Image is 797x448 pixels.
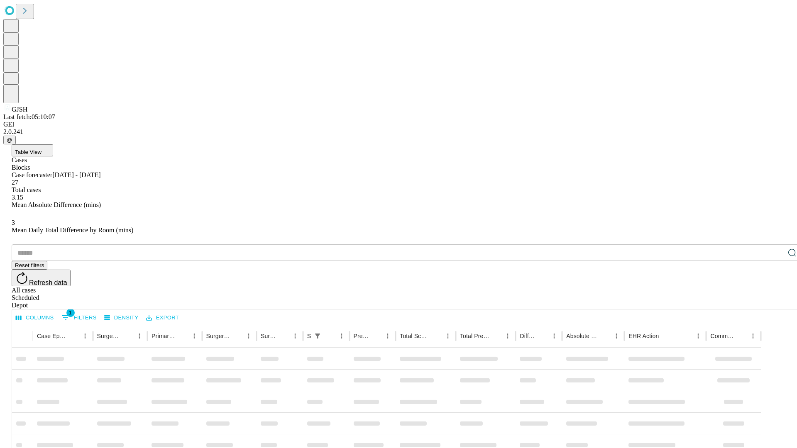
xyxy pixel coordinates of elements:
button: Sort [278,330,289,342]
div: 2.0.241 [3,128,794,136]
button: Sort [231,330,243,342]
button: Sort [324,330,336,342]
div: Total Scheduled Duration [400,333,430,339]
span: Mean Daily Total Difference by Room (mins) [12,226,133,234]
button: Menu [692,330,704,342]
span: 3.15 [12,194,23,201]
button: Menu [134,330,145,342]
button: Refresh data [12,270,71,286]
div: Primary Service [152,333,176,339]
span: Total cases [12,186,41,193]
button: Sort [122,330,134,342]
button: Menu [289,330,301,342]
span: Table View [15,149,42,155]
button: Sort [68,330,79,342]
button: Sort [599,330,611,342]
button: Density [102,312,141,324]
div: Case Epic Id [37,333,67,339]
span: @ [7,137,12,143]
button: Menu [336,330,347,342]
button: Sort [177,330,188,342]
button: Show filters [312,330,323,342]
button: Menu [548,330,560,342]
div: Difference [520,333,536,339]
button: Menu [382,330,394,342]
button: Table View [12,144,53,156]
button: Reset filters [12,261,47,270]
span: Refresh data [29,279,67,286]
span: 27 [12,179,18,186]
button: Sort [537,330,548,342]
span: Reset filters [15,262,44,268]
span: GJSH [12,106,27,113]
button: Select columns [14,312,56,324]
button: Sort [370,330,382,342]
button: Export [144,312,181,324]
button: Sort [490,330,502,342]
div: Surgery Date [261,333,277,339]
div: Total Predicted Duration [460,333,490,339]
div: GEI [3,121,794,128]
button: Menu [747,330,759,342]
button: @ [3,136,16,144]
span: Last fetch: 05:10:07 [3,113,55,120]
span: Case forecaster [12,171,52,178]
span: [DATE] - [DATE] [52,171,100,178]
div: Scheduled In Room Duration [307,333,311,339]
button: Show filters [59,311,99,324]
button: Menu [243,330,254,342]
span: Mean Absolute Difference (mins) [12,201,101,208]
span: 1 [66,309,75,317]
div: Comments [710,333,734,339]
button: Sort [430,330,442,342]
div: Surgery Name [206,333,230,339]
button: Menu [502,330,513,342]
div: EHR Action [628,333,659,339]
span: 3 [12,219,15,226]
button: Menu [611,330,622,342]
div: Surgeon Name [97,333,121,339]
button: Menu [79,330,91,342]
div: 1 active filter [312,330,323,342]
button: Sort [736,330,747,342]
button: Sort [660,330,671,342]
button: Menu [442,330,454,342]
div: Predicted In Room Duration [354,333,370,339]
button: Menu [188,330,200,342]
div: Absolute Difference [566,333,598,339]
